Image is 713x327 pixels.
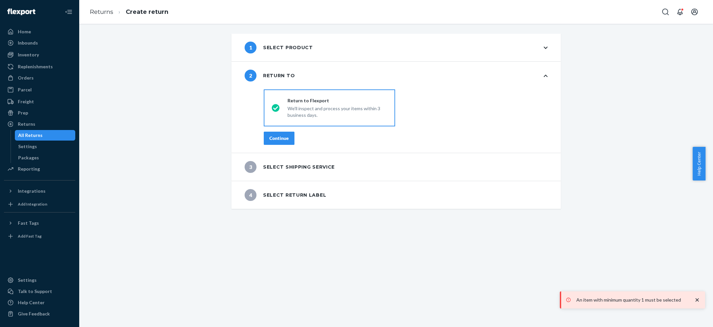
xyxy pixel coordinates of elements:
[18,110,28,116] div: Prep
[4,96,75,107] a: Freight
[18,288,52,295] div: Talk to Support
[18,299,45,306] div: Help Center
[264,132,294,145] button: Continue
[18,63,53,70] div: Replenishments
[269,135,289,142] div: Continue
[245,189,256,201] span: 4
[18,166,40,172] div: Reporting
[245,70,256,82] span: 2
[15,141,76,152] a: Settings
[15,152,76,163] a: Packages
[7,9,35,15] img: Flexport logo
[4,49,75,60] a: Inventory
[4,84,75,95] a: Parcel
[18,51,39,58] div: Inventory
[15,130,76,141] a: All Returns
[85,2,174,22] ol: breadcrumbs
[18,220,39,226] div: Fast Tags
[62,5,75,18] button: Close Navigation
[4,164,75,174] a: Reporting
[18,28,31,35] div: Home
[4,297,75,308] a: Help Center
[4,286,75,297] a: Talk to Support
[694,297,700,303] svg: close toast
[245,42,256,53] span: 1
[693,147,705,180] button: Help Center
[126,8,168,16] a: Create return
[688,5,701,18] button: Open account menu
[673,5,687,18] button: Open notifications
[18,98,34,105] div: Freight
[18,86,32,93] div: Parcel
[245,42,313,53] div: Select product
[18,132,43,139] div: All Returns
[245,161,335,173] div: Select shipping service
[18,277,37,283] div: Settings
[18,233,42,239] div: Add Fast Tag
[18,75,34,81] div: Orders
[245,70,295,82] div: Return to
[18,311,50,317] div: Give Feedback
[4,26,75,37] a: Home
[4,61,75,72] a: Replenishments
[18,121,35,127] div: Returns
[90,8,113,16] a: Returns
[18,40,38,46] div: Inbounds
[288,97,387,104] div: Return to Flexport
[576,297,687,303] p: An item with minimum quantity 1 must be selected
[4,119,75,129] a: Returns
[4,186,75,196] button: Integrations
[18,201,47,207] div: Add Integration
[18,143,37,150] div: Settings
[288,104,387,118] div: We'll inspect and process your items within 3 business days.
[18,154,39,161] div: Packages
[4,218,75,228] button: Fast Tags
[4,38,75,48] a: Inbounds
[4,199,75,210] a: Add Integration
[4,231,75,242] a: Add Fast Tag
[245,189,326,201] div: Select return label
[4,309,75,319] button: Give Feedback
[245,161,256,173] span: 3
[18,188,46,194] div: Integrations
[4,275,75,285] a: Settings
[4,73,75,83] a: Orders
[659,5,672,18] button: Open Search Box
[4,108,75,118] a: Prep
